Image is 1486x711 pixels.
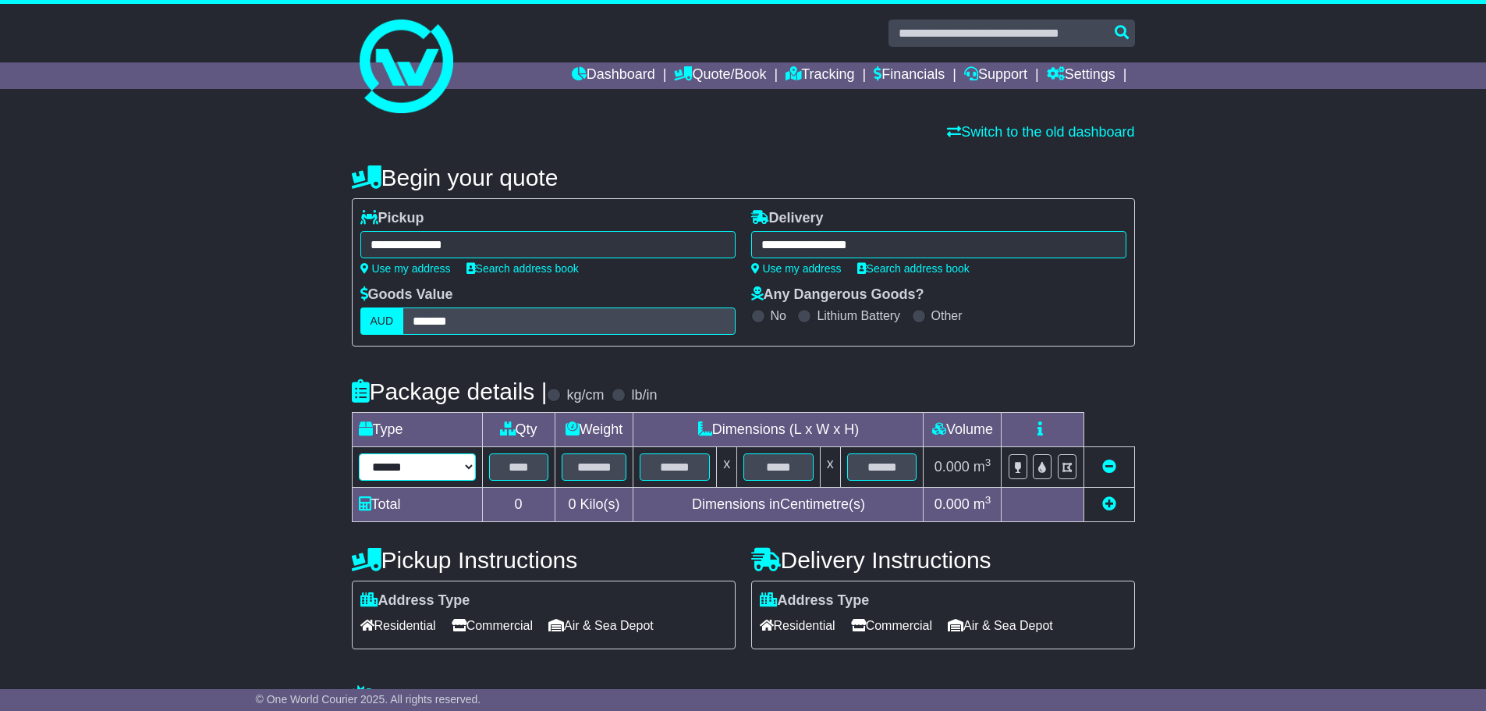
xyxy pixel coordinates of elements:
span: m [974,459,991,475]
a: Use my address [751,262,842,275]
a: Remove this item [1102,459,1116,475]
span: 0 [568,496,576,512]
label: No [771,308,786,323]
a: Tracking [786,62,854,89]
span: Air & Sea Depot [948,613,1053,638]
span: © One World Courier 2025. All rights reserved. [256,693,481,706]
label: Address Type [360,592,470,610]
a: Search address book [857,262,970,275]
span: 0.000 [935,496,970,512]
td: Volume [924,413,1002,447]
sup: 3 [985,457,991,468]
label: kg/cm [566,387,604,404]
label: Pickup [360,210,424,227]
td: Type [352,413,482,447]
a: Financials [874,62,945,89]
td: x [820,447,840,488]
span: Residential [760,613,835,638]
td: x [717,447,737,488]
h4: Package details | [352,379,548,404]
label: Lithium Battery [817,308,900,323]
td: Weight [555,413,633,447]
a: Switch to the old dashboard [947,124,1134,140]
td: Kilo(s) [555,488,633,522]
label: Delivery [751,210,824,227]
h4: Begin your quote [352,165,1135,190]
label: Goods Value [360,286,453,304]
a: Dashboard [572,62,655,89]
h4: Delivery Instructions [751,547,1135,573]
td: Total [352,488,482,522]
td: Dimensions (L x W x H) [633,413,924,447]
h4: Warranty & Insurance [352,684,1135,710]
sup: 3 [985,494,991,506]
a: Use my address [360,262,451,275]
span: 0.000 [935,459,970,475]
h4: Pickup Instructions [352,547,736,573]
span: Commercial [452,613,533,638]
a: Search address book [466,262,579,275]
label: Other [931,308,963,323]
span: Residential [360,613,436,638]
a: Support [964,62,1027,89]
label: Address Type [760,592,870,610]
span: m [974,496,991,512]
span: Commercial [851,613,932,638]
td: Dimensions in Centimetre(s) [633,488,924,522]
label: Any Dangerous Goods? [751,286,924,304]
td: Qty [482,413,555,447]
label: lb/in [631,387,657,404]
a: Add new item [1102,496,1116,512]
td: 0 [482,488,555,522]
label: AUD [360,308,404,335]
a: Quote/Book [674,62,766,89]
a: Settings [1047,62,1115,89]
span: Air & Sea Depot [548,613,654,638]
